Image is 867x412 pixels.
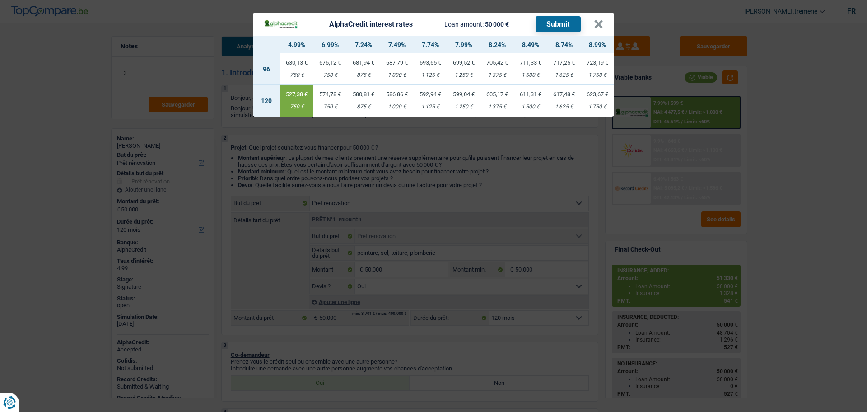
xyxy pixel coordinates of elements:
th: 8.74% [547,36,581,53]
div: 1 250 € [447,104,480,110]
div: 611,31 € [514,91,547,97]
div: 630,13 € [280,60,313,66]
div: 750 € [280,104,313,110]
div: 705,42 € [480,60,514,66]
div: 723,19 € [581,60,614,66]
div: 1 500 € [514,72,547,78]
th: 8.24% [480,36,514,53]
div: 1 125 € [414,72,447,78]
div: 699,52 € [447,60,480,66]
div: 1 250 € [447,72,480,78]
div: 750 € [280,72,313,78]
th: 7.74% [414,36,447,53]
span: 50 000 € [485,21,509,28]
div: 1 375 € [480,72,514,78]
div: 1 750 € [581,104,614,110]
div: 1 625 € [547,104,581,110]
th: 8.49% [514,36,547,53]
div: 687,79 € [380,60,414,66]
th: 7.24% [347,36,380,53]
div: 592,94 € [414,91,447,97]
div: 1 500 € [514,104,547,110]
div: 676,12 € [313,60,347,66]
div: 1 125 € [414,104,447,110]
div: 1 000 € [380,104,414,110]
div: 586,86 € [380,91,414,97]
div: 1 750 € [581,72,614,78]
div: 711,33 € [514,60,547,66]
div: 580,81 € [347,91,380,97]
button: × [594,20,603,29]
th: 8.99% [581,36,614,53]
div: AlphaCredit interest rates [329,21,413,28]
div: 527,38 € [280,91,313,97]
div: 875 € [347,104,380,110]
td: 96 [253,53,280,85]
div: 617,48 € [547,91,581,97]
div: 681,94 € [347,60,380,66]
div: 1 625 € [547,72,581,78]
div: 750 € [313,104,347,110]
th: 7.49% [380,36,414,53]
div: 1 000 € [380,72,414,78]
div: 623,67 € [581,91,614,97]
div: 717,25 € [547,60,581,66]
th: 7.99% [447,36,480,53]
th: 4.99% [280,36,313,53]
img: AlphaCredit [264,19,298,29]
th: 6.99% [313,36,347,53]
div: 1 375 € [480,104,514,110]
div: 574,78 € [313,91,347,97]
td: 120 [253,85,280,117]
div: 750 € [313,72,347,78]
div: 875 € [347,72,380,78]
div: 599,04 € [447,91,480,97]
button: Submit [536,16,581,32]
span: Loan amount: [444,21,484,28]
div: 693,65 € [414,60,447,66]
div: 605,17 € [480,91,514,97]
